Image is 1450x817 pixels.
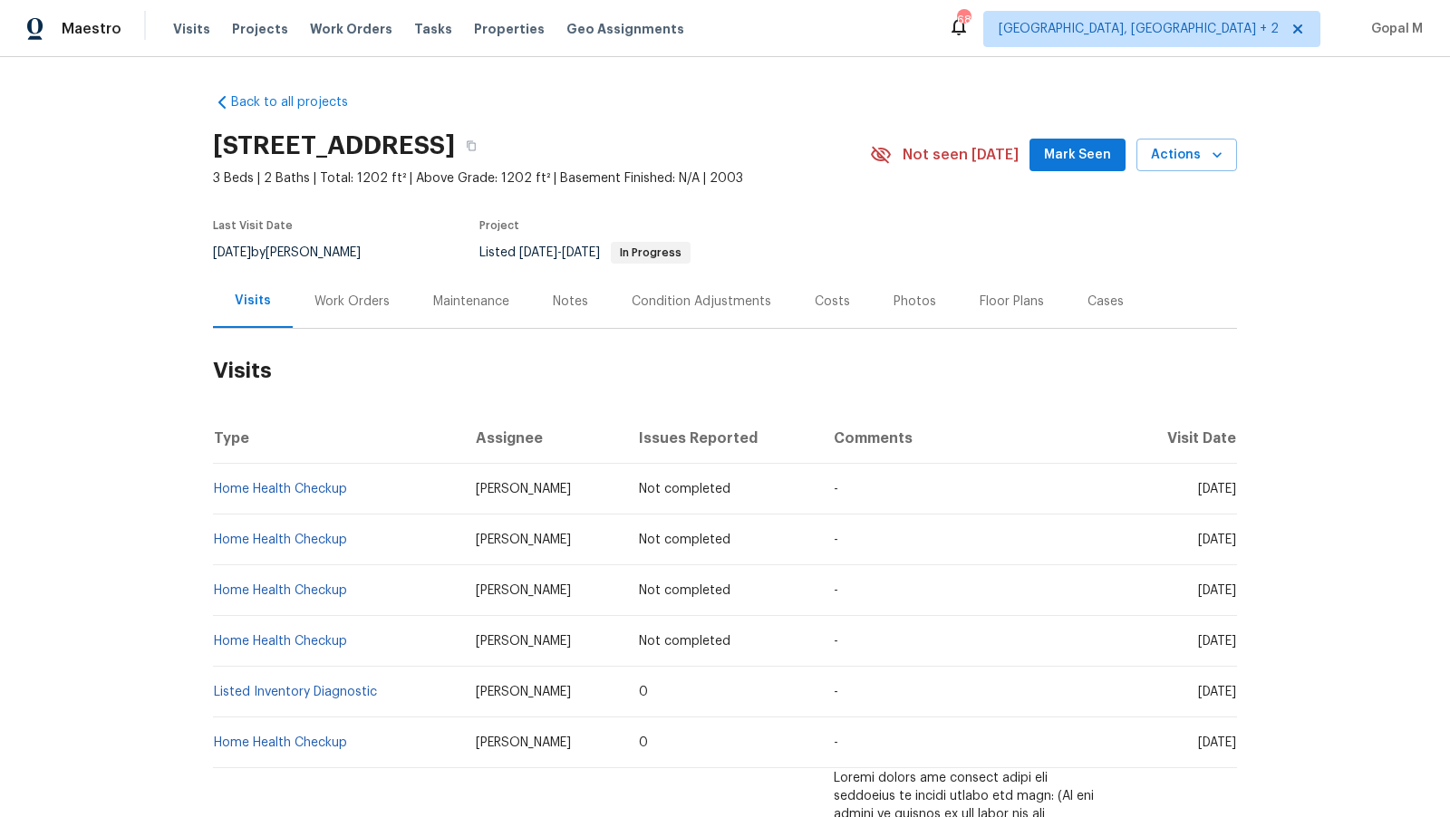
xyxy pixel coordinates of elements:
span: - [834,584,838,597]
h2: [STREET_ADDRESS] [213,137,455,155]
span: In Progress [613,247,689,258]
span: [DATE] [1198,584,1236,597]
button: Copy Address [455,130,488,162]
div: Visits [235,292,271,310]
h2: Visits [213,329,1237,413]
span: Project [479,220,519,231]
span: Gopal M [1364,20,1423,38]
span: 3 Beds | 2 Baths | Total: 1202 ft² | Above Grade: 1202 ft² | Basement Finished: N/A | 2003 [213,169,870,187]
span: [PERSON_NAME] [476,686,571,698]
a: Home Health Checkup [214,635,347,648]
span: - [519,246,600,259]
span: 0 [639,686,648,698]
span: Not completed [639,584,730,597]
span: [DATE] [1198,533,1236,546]
span: [DATE] [1198,686,1236,698]
span: [DATE] [213,246,251,259]
span: Maestro [62,20,121,38]
span: [DATE] [1198,635,1236,648]
div: Condition Adjustments [632,293,771,311]
span: - [834,483,838,495]
span: Geo Assignments [566,20,684,38]
span: Listed [479,246,691,259]
span: [DATE] [1198,483,1236,495]
span: Tasks [414,23,452,35]
div: Work Orders [314,293,390,311]
th: Type [213,413,461,464]
th: Assignee [461,413,624,464]
span: Not completed [639,483,730,495]
span: [GEOGRAPHIC_DATA], [GEOGRAPHIC_DATA] + 2 [999,20,1279,38]
a: Home Health Checkup [214,483,347,495]
div: 68 [957,11,970,29]
a: Home Health Checkup [214,584,347,597]
span: Projects [232,20,288,38]
a: Home Health Checkup [214,533,347,546]
button: Mark Seen [1029,139,1126,172]
span: [PERSON_NAME] [476,736,571,749]
div: Cases [1087,293,1124,311]
a: Back to all projects [213,93,387,111]
span: [PERSON_NAME] [476,533,571,546]
span: Actions [1151,144,1223,167]
span: - [834,533,838,546]
span: Not seen [DATE] [903,146,1019,164]
div: Photos [894,293,936,311]
a: Home Health Checkup [214,736,347,749]
div: Maintenance [433,293,509,311]
th: Comments [819,413,1126,464]
span: Visits [173,20,210,38]
div: Floor Plans [980,293,1044,311]
span: 0 [639,736,648,749]
div: Notes [553,293,588,311]
span: - [834,736,838,749]
span: [PERSON_NAME] [476,483,571,495]
span: Not completed [639,635,730,648]
span: [PERSON_NAME] [476,635,571,648]
button: Actions [1136,139,1237,172]
span: Mark Seen [1044,144,1111,167]
span: [PERSON_NAME] [476,584,571,597]
th: Visit Date [1126,413,1237,464]
span: [DATE] [562,246,600,259]
span: [DATE] [1198,736,1236,749]
span: Last Visit Date [213,220,293,231]
div: by [PERSON_NAME] [213,242,382,264]
div: Costs [815,293,850,311]
span: Properties [474,20,545,38]
a: Listed Inventory Diagnostic [214,686,377,698]
span: - [834,635,838,648]
span: Work Orders [310,20,392,38]
span: - [834,686,838,698]
th: Issues Reported [624,413,819,464]
span: Not completed [639,533,730,546]
span: [DATE] [519,246,557,259]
